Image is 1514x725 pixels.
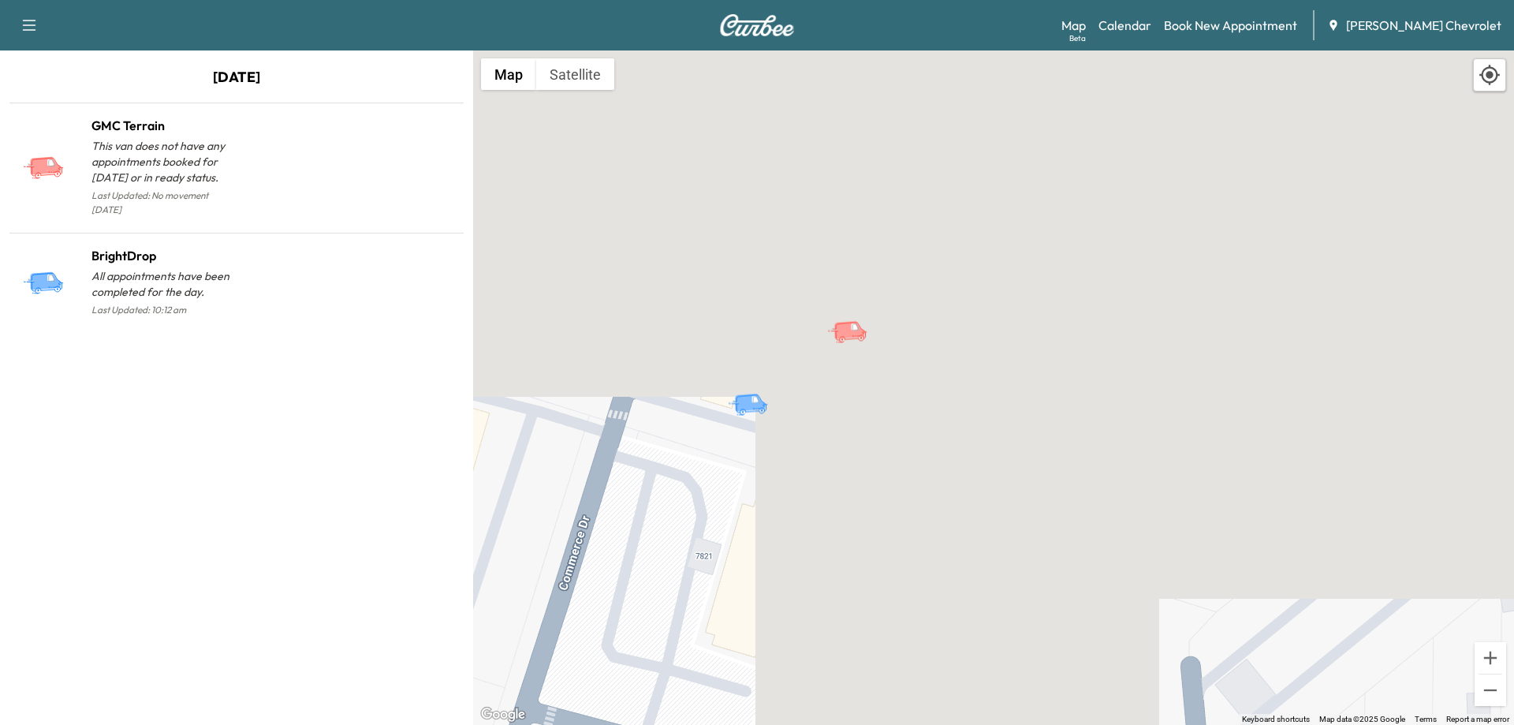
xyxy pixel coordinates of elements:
[1164,16,1297,35] a: Book New Appointment
[481,58,536,90] button: Show street map
[1473,58,1506,92] div: Recenter map
[1069,32,1086,44] div: Beta
[91,300,237,320] p: Last Updated: 10:12 am
[91,185,237,220] p: Last Updated: No movement [DATE]
[1415,715,1437,723] a: Terms
[727,376,782,404] gmp-advanced-marker: BrightDrop
[1475,675,1506,706] button: Zoom out
[91,246,237,265] h1: BrightDrop
[91,138,237,185] p: This van does not have any appointments booked for [DATE] or in ready status.
[477,704,529,725] img: Google
[477,704,529,725] a: Open this area in Google Maps (opens a new window)
[1242,714,1310,725] button: Keyboard shortcuts
[719,14,795,36] img: Curbee Logo
[91,116,237,135] h1: GMC Terrain
[1346,16,1501,35] span: [PERSON_NAME] Chevrolet
[1061,16,1086,35] a: MapBeta
[1098,16,1151,35] a: Calendar
[91,268,237,300] p: All appointments have been completed for the day.
[826,304,882,331] gmp-advanced-marker: GMC Terrain
[1475,642,1506,674] button: Zoom in
[1319,715,1405,723] span: Map data ©2025 Google
[536,58,614,90] button: Show satellite imagery
[1446,715,1509,723] a: Report a map error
